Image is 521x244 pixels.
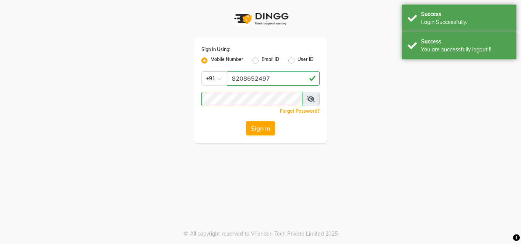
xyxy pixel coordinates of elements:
[421,46,511,54] div: You are successfully logout !!
[262,56,279,65] label: Email ID
[211,56,243,65] label: Mobile Number
[421,10,511,18] div: Success
[421,18,511,26] div: Login Successfully.
[201,92,302,106] input: Username
[201,46,230,53] label: Sign In Using:
[230,8,291,30] img: logo1.svg
[297,56,314,65] label: User ID
[246,121,275,136] button: Sign In
[280,108,320,114] a: Forgot Password?
[421,38,511,46] div: Success
[227,71,320,86] input: Username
